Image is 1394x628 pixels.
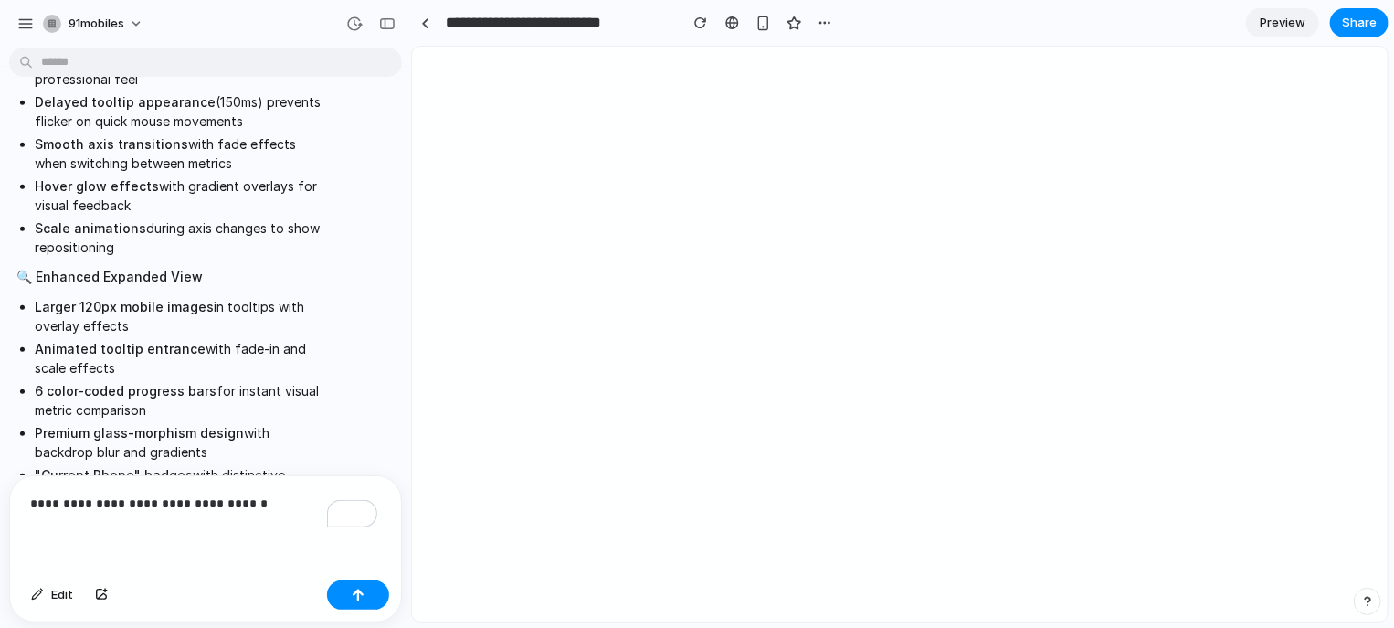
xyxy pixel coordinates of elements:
iframe: To enrich screen reader interactions, please activate Accessibility in Grammarly extension settings [412,47,1388,622]
span: Preview [1260,14,1305,32]
a: Preview [1246,8,1319,37]
li: with distinctive orange highlighting [35,465,322,504]
li: with backdrop blur and gradients [35,423,322,462]
strong: Delayed tooltip appearance [35,94,216,110]
strong: 6 color-coded progress bars [35,383,216,399]
li: during axis changes to show repositioning [35,218,322,257]
strong: Premium glass-morphism design [35,425,244,441]
strong: "Current Phone" badges [35,467,193,483]
span: Share [1342,14,1377,32]
button: Share [1330,8,1389,37]
strong: Hover glow effects [35,178,159,194]
li: with fade-in and scale effects [35,339,322,378]
strong: Smooth axis transitions [35,136,188,152]
li: for instant visual metric comparison [35,381,322,420]
li: in tooltips with overlay effects [35,297,322,335]
strong: Animated tooltip entrance [35,341,206,357]
strong: Larger 120px mobile images [35,299,214,314]
div: To enrich screen reader interactions, please activate Accessibility in Grammarly extension settings [10,476,401,573]
strong: Scale animations [35,220,146,236]
li: with fade effects when switching between metrics [35,134,322,173]
strong: 🔍 Enhanced Expanded View [16,269,203,284]
button: 91mobiles [36,9,153,38]
li: with gradient overlays for visual feedback [35,176,322,215]
li: (150ms) prevents flicker on quick mouse movements [35,92,322,131]
span: 91mobiles [69,15,124,33]
button: Edit [22,580,82,610]
span: Edit [51,586,73,604]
